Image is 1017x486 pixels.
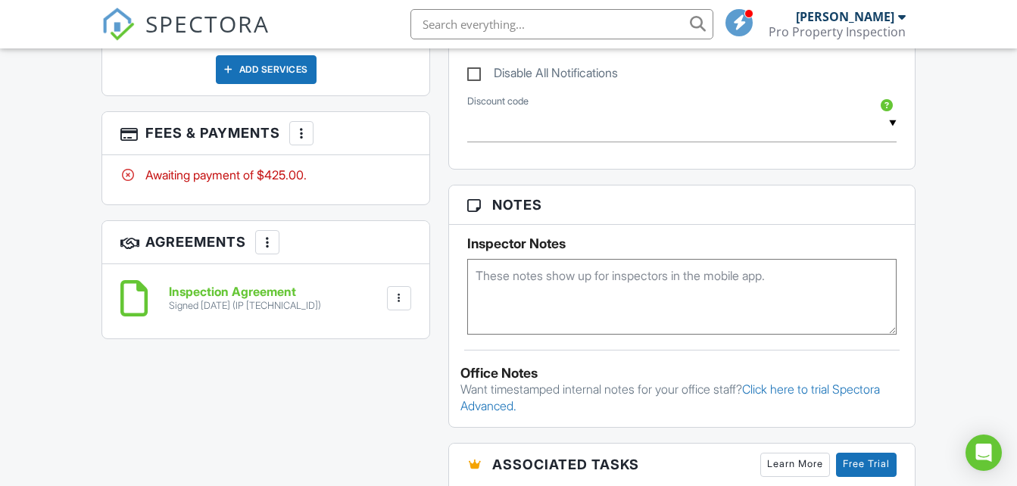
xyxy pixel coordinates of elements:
h5: Inspector Notes [467,236,897,251]
h6: Inspection Agreement [169,285,321,299]
input: Search everything... [410,9,713,39]
a: Click here to trial Spectora Advanced. [460,382,880,413]
div: [PERSON_NAME] [796,9,894,24]
div: Awaiting payment of $425.00. [120,167,411,183]
p: Want timestamped internal notes for your office staff? [460,381,903,415]
img: The Best Home Inspection Software - Spectora [101,8,135,41]
span: Associated Tasks [492,454,639,475]
div: Pro Property Inspection [769,24,906,39]
label: Discount code [467,95,529,108]
a: Learn More [760,453,830,477]
a: Free Trial [836,453,897,477]
h3: Fees & Payments [102,112,429,155]
a: SPECTORA [101,20,270,52]
div: Open Intercom Messenger [966,435,1002,471]
div: Add Services [216,55,317,84]
a: Inspection Agreement Signed [DATE] (IP [TECHNICAL_ID]) [169,285,321,312]
label: Disable All Notifications [467,66,618,85]
h3: Agreements [102,221,429,264]
span: SPECTORA [145,8,270,39]
div: Office Notes [460,366,903,381]
div: Signed [DATE] (IP [TECHNICAL_ID]) [169,300,321,312]
h3: Notes [449,185,915,225]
